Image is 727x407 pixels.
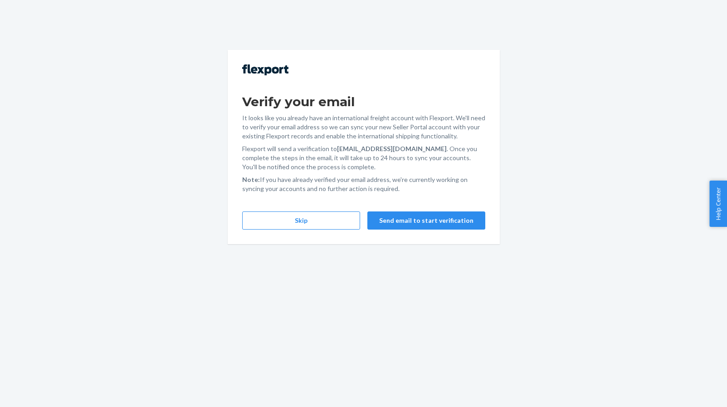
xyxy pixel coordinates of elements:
[709,181,727,227] button: Help Center
[242,175,485,193] p: If you have already verified your email address, we're currently working on syncing your accounts...
[367,211,485,230] button: Send email to start verification
[337,145,447,152] strong: [EMAIL_ADDRESS][DOMAIN_NAME]
[242,113,485,141] p: It looks like you already have an international freight account with Flexport. We'll need to veri...
[242,211,360,230] button: Skip
[242,64,288,75] img: Flexport logo
[242,144,485,172] p: Flexport will send a verification to . Once you complete the steps in the email, it will take up ...
[242,93,485,110] h1: Verify your email
[242,176,260,183] strong: Note:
